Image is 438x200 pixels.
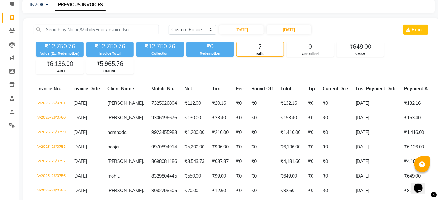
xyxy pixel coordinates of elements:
td: ₹99.00 [208,169,232,184]
a: INVOICE [30,2,48,8]
td: ₹0 [304,169,319,184]
td: ₹0 [248,140,277,154]
td: ₹0 [319,111,352,125]
td: 8698081186 [148,154,181,169]
iframe: chat widget [411,175,432,194]
button: Export [403,25,428,35]
td: 7325926804 [148,96,181,111]
div: ONLINE [87,68,133,74]
td: ₹0 [232,184,248,198]
td: ₹0 [319,140,352,154]
span: [DATE] [73,115,87,121]
div: Collection [136,51,184,56]
input: Search by Name/Mobile/Email/Invoice No [34,25,159,34]
td: ₹0 [248,111,277,125]
td: ₹12.60 [208,184,232,198]
div: ₹12,750.76 [136,42,184,51]
td: ₹0 [304,96,319,111]
td: ₹0 [319,154,352,169]
td: ₹550.00 [181,169,208,184]
span: [DATE] [73,188,87,193]
td: ₹637.87 [208,154,232,169]
div: ₹12,750.76 [86,42,134,51]
span: . [126,129,127,135]
td: V/2025-26/0757 [34,154,69,169]
td: ₹0 [248,125,277,140]
td: ₹649.00 [277,169,304,184]
td: ₹0 [304,111,319,125]
td: ₹70.00 [181,184,208,198]
span: Client Name [107,86,134,91]
td: 9970894914 [148,140,181,154]
td: 8329804445 [148,169,181,184]
td: ₹0 [232,169,248,184]
td: ₹4,181.60 [277,154,304,169]
td: ₹0 [232,154,248,169]
span: [DATE] [73,129,87,135]
td: V/2025-26/0761 [34,96,69,111]
td: ₹0 [248,169,277,184]
td: [DATE] [352,169,401,184]
span: Fee [236,86,244,91]
td: ₹0 [319,169,352,184]
td: ₹0 [248,154,277,169]
div: CARD [36,68,83,74]
div: ₹5,965.76 [87,59,133,68]
td: ₹0 [248,184,277,198]
span: mohit [107,173,119,179]
td: ₹1,416.00 [277,125,304,140]
span: . [143,100,144,106]
td: [DATE] [352,184,401,198]
td: [DATE] [352,125,401,140]
span: harshada [107,129,126,135]
td: ₹1,200.00 [181,125,208,140]
td: ₹0 [319,125,352,140]
span: Tax [212,86,220,91]
span: [PERSON_NAME] [107,188,143,193]
td: ₹0 [232,140,248,154]
div: Cancelled [287,51,334,57]
td: [DATE] [352,140,401,154]
td: ₹0 [232,111,248,125]
span: Current Due [323,86,348,91]
td: ₹132.16 [277,96,304,111]
td: 8082798505 [148,184,181,198]
td: ₹6,136.00 [277,140,304,154]
td: ₹130.00 [181,111,208,125]
span: [PERSON_NAME] [107,115,143,121]
div: Bills [237,51,284,57]
span: . [119,173,120,179]
td: V/2025-26/0760 [34,111,69,125]
span: Net [184,86,192,91]
div: Invoice Total [86,51,134,56]
td: V/2025-26/0755 [34,184,69,198]
div: ₹0 [186,42,234,51]
span: pooja [107,144,119,150]
td: ₹0 [304,125,319,140]
div: 0 [287,42,334,51]
td: ₹0 [304,184,319,198]
td: ₹0 [232,96,248,111]
span: [DATE] [73,173,87,179]
td: [DATE] [352,96,401,111]
td: V/2025-26/0759 [34,125,69,140]
td: ₹3,543.73 [181,154,208,169]
span: - [264,27,266,33]
span: Export [412,27,425,33]
td: ₹82.60 [277,184,304,198]
div: Value (Ex. Redemption) [36,51,84,56]
td: ₹0 [248,96,277,111]
span: Last Payment Date [356,86,397,91]
td: ₹0 [232,125,248,140]
td: ₹936.00 [208,140,232,154]
div: ₹6,136.00 [36,59,83,68]
span: [PERSON_NAME] [107,159,143,164]
span: . [143,159,144,164]
div: ₹12,750.76 [36,42,84,51]
span: Total [280,86,291,91]
div: CASH [337,51,384,57]
td: ₹112.00 [181,96,208,111]
span: . [143,115,144,121]
td: ₹0 [319,184,352,198]
span: Invoice No. [37,86,61,91]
